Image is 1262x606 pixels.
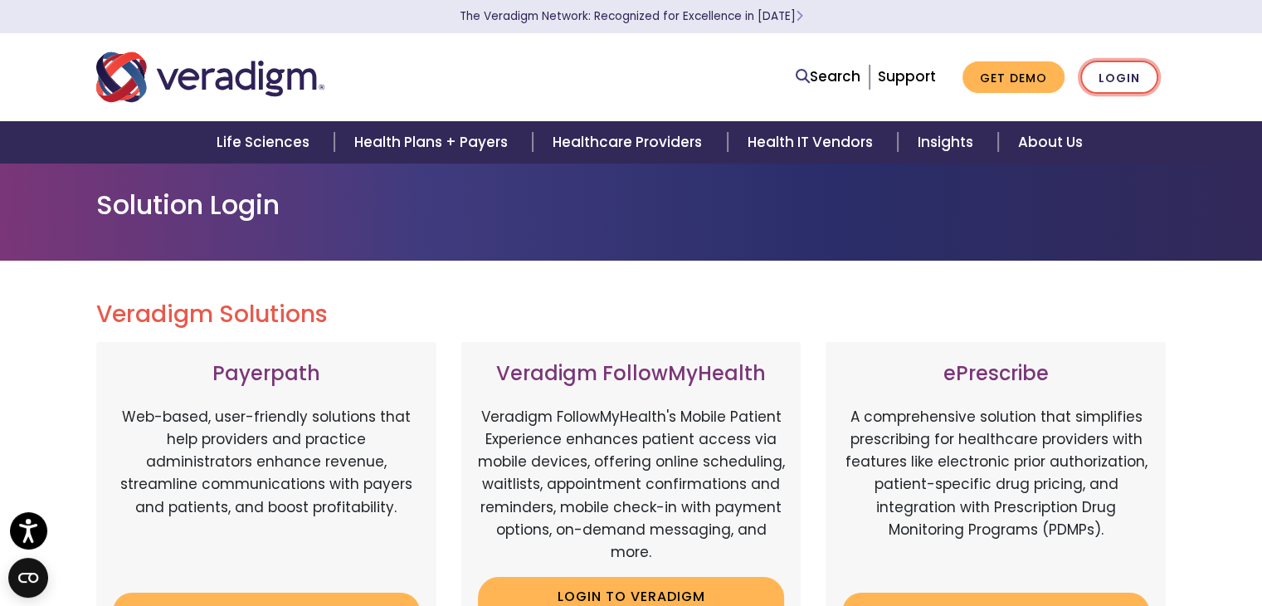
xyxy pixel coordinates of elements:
[460,8,803,24] a: The Veradigm Network: Recognized for Excellence in [DATE]Learn More
[728,121,898,164] a: Health IT Vendors
[334,121,533,164] a: Health Plans + Payers
[113,406,420,580] p: Web-based, user-friendly solutions that help providers and practice administrators enhance revenu...
[796,66,860,88] a: Search
[796,8,803,24] span: Learn More
[998,121,1103,164] a: About Us
[898,121,998,164] a: Insights
[842,362,1149,386] h3: ePrescribe
[944,487,1242,586] iframe: Drift Chat Widget
[533,121,727,164] a: Healthcare Providers
[96,50,324,105] img: Veradigm logo
[1080,61,1158,95] a: Login
[96,301,1167,329] h2: Veradigm Solutions
[96,189,1167,221] h1: Solution Login
[478,362,785,386] h3: Veradigm FollowMyHealth
[842,406,1149,580] p: A comprehensive solution that simplifies prescribing for healthcare providers with features like ...
[197,121,334,164] a: Life Sciences
[962,61,1065,94] a: Get Demo
[878,66,936,86] a: Support
[478,406,785,564] p: Veradigm FollowMyHealth's Mobile Patient Experience enhances patient access via mobile devices, o...
[113,362,420,386] h3: Payerpath
[8,558,48,598] button: Open CMP widget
